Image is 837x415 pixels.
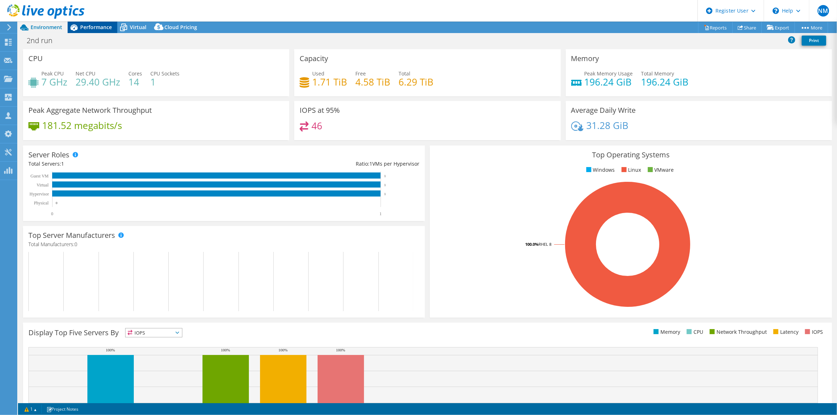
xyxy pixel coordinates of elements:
[164,24,197,31] span: Cloud Pricing
[28,231,115,239] h3: Top Server Manufacturers
[41,78,67,86] h4: 7 GHz
[51,211,53,216] text: 0
[571,55,599,63] h3: Memory
[28,151,69,159] h3: Server Roles
[34,200,49,206] text: Physical
[56,201,58,205] text: 0
[106,348,115,352] text: 100%
[384,192,386,196] text: 1
[28,55,43,63] h3: CPU
[150,78,179,86] h4: 1
[685,328,703,336] li: CPU
[42,121,122,129] h4: 181.52 megabits/s
[278,348,288,352] text: 100%
[76,70,95,77] span: Net CPU
[384,174,386,178] text: 1
[795,22,828,33] a: More
[761,22,795,33] a: Export
[31,174,49,179] text: Guest VM
[128,78,142,86] h4: 14
[399,78,433,86] h4: 6.29 TiB
[802,36,826,46] a: Print
[74,241,77,248] span: 0
[128,70,142,77] span: Cores
[29,192,49,197] text: Hypervisor
[126,328,182,337] span: IOPS
[698,22,733,33] a: Reports
[28,160,224,168] div: Total Servers:
[435,151,826,159] h3: Top Operating Systems
[336,348,345,352] text: 100%
[355,78,390,86] h4: 4.58 TiB
[584,70,633,77] span: Peak Memory Usage
[28,106,152,114] h3: Peak Aggregate Network Throughput
[311,122,322,130] h4: 46
[300,55,328,63] h3: Capacity
[620,166,641,174] li: Linux
[312,78,347,86] h4: 1.71 TiB
[28,240,419,248] h4: Total Manufacturers:
[772,328,799,336] li: Latency
[221,348,230,352] text: 100%
[379,211,382,216] text: 1
[584,166,615,174] li: Windows
[312,70,324,77] span: Used
[31,24,62,31] span: Environment
[41,70,64,77] span: Peak CPU
[803,328,823,336] li: IOPS
[37,183,49,188] text: Virtual
[23,37,64,45] h1: 2nd run
[224,160,420,168] div: Ratio: VMs per Hypervisor
[538,241,551,247] tspan: RHEL 8
[130,24,146,31] span: Virtual
[708,328,767,336] li: Network Throughput
[646,166,674,174] li: VMware
[80,24,112,31] span: Performance
[355,70,366,77] span: Free
[150,70,179,77] span: CPU Sockets
[399,70,410,77] span: Total
[525,241,538,247] tspan: 100.0%
[369,160,372,167] span: 1
[732,22,762,33] a: Share
[584,78,633,86] h4: 196.24 GiB
[76,78,120,86] h4: 29.40 GHz
[19,405,42,414] a: 1
[586,121,628,129] h4: 31.28 GiB
[61,160,64,167] span: 1
[384,183,386,187] text: 1
[773,8,779,14] svg: \n
[818,5,829,17] span: NM
[641,70,674,77] span: Total Memory
[41,405,83,414] a: Project Notes
[300,106,340,114] h3: IOPS at 95%
[571,106,636,114] h3: Average Daily Write
[652,328,680,336] li: Memory
[641,78,689,86] h4: 196.24 GiB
